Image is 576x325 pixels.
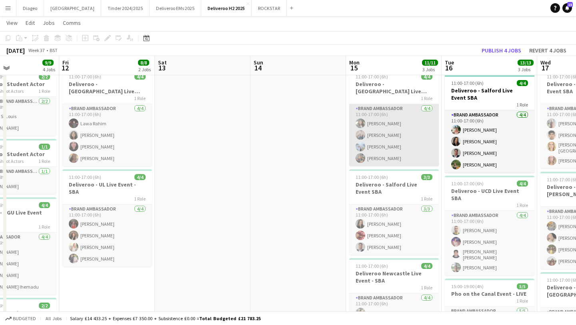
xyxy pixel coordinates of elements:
[13,316,36,321] span: Budgeted
[540,59,551,66] span: Wed
[445,59,454,66] span: Tue
[526,45,570,56] button: Revert 4 jobs
[516,298,528,304] span: 1 Role
[518,66,533,72] div: 3 Jobs
[349,104,439,166] app-card-role: Brand Ambassador4/411:00-17:00 (6h)[PERSON_NAME][PERSON_NAME][PERSON_NAME][PERSON_NAME]
[445,110,534,173] app-card-role: Brand Ambassador4/411:00-17:00 (6h)[PERSON_NAME][PERSON_NAME][PERSON_NAME][PERSON_NAME]
[422,60,438,66] span: 11/11
[40,18,58,28] a: Jobs
[252,0,287,16] button: ROCKSTAR
[69,74,101,80] span: 11:00-17:00 (6h)
[562,3,572,13] a: 15
[63,19,81,26] span: Comms
[451,80,484,86] span: 11:00-17:00 (6h)
[44,0,101,16] button: [GEOGRAPHIC_DATA]
[16,0,44,16] button: Diageo
[4,314,37,323] button: Budgeted
[517,80,528,86] span: 4/4
[517,283,528,289] span: 5/5
[101,0,150,16] button: Tinder 2024/2025
[134,74,146,80] span: 4/4
[38,224,50,230] span: 1 Role
[356,174,388,180] span: 11:00-17:00 (6h)
[567,2,573,7] span: 15
[517,181,528,187] span: 4/4
[134,196,146,202] span: 1 Role
[445,69,534,173] app-job-card: Updated11:00-17:00 (6h)4/4Deliveroo - Salford Live Event SBA1 RoleBrand Ambassador4/411:00-17:00 ...
[39,74,50,80] span: 2/2
[421,95,432,101] span: 1 Role
[252,63,263,72] span: 14
[349,80,439,95] h3: Deliveroo - [GEOGRAPHIC_DATA] Live Event SBA
[26,19,35,26] span: Edit
[199,315,261,321] span: Total Budgeted £21 783.25
[349,205,439,255] app-card-role: Brand Ambassador3/311:00-17:00 (6h)[PERSON_NAME][PERSON_NAME][PERSON_NAME]
[138,66,151,72] div: 2 Jobs
[349,59,360,66] span: Mon
[61,63,69,72] span: 12
[356,263,388,269] span: 11:00-17:00 (6h)
[422,66,438,72] div: 3 Jobs
[39,144,50,150] span: 1/1
[445,290,534,297] h3: Pho on the Canal Event - LIVE
[518,60,534,66] span: 13/13
[43,66,55,72] div: 4 Jobs
[451,283,484,289] span: 15:00-19:00 (4h)
[62,69,152,166] app-job-card: 11:00-17:00 (6h)4/4Deliveroo - [GEOGRAPHIC_DATA] Live Event SBA1 RoleBrand Ambassador4/411:00-17:...
[349,69,439,166] app-job-card: 11:00-17:00 (6h)4/4Deliveroo - [GEOGRAPHIC_DATA] Live Event SBA1 RoleBrand Ambassador4/411:00-17:...
[349,270,439,284] h3: Deliveroo Newcastle Live Event - SBA
[349,169,439,255] app-job-card: 11:00-17:00 (6h)3/3Deliveroo - Salford Live Event SBA1 RoleBrand Ambassador3/311:00-17:00 (6h)[PE...
[6,46,25,54] div: [DATE]
[421,174,432,180] span: 3/3
[69,174,101,180] span: 11:00-17:00 (6h)
[356,74,388,80] span: 11:00-17:00 (6h)
[421,285,432,291] span: 1 Role
[134,95,146,101] span: 1 Role
[39,202,50,208] span: 4/4
[42,60,54,66] span: 9/9
[3,18,21,28] a: View
[62,80,152,95] h3: Deliveroo - [GEOGRAPHIC_DATA] Live Event SBA
[516,202,528,208] span: 1 Role
[478,45,524,56] button: Publish 4 jobs
[451,181,484,187] span: 11:00-17:00 (6h)
[26,47,46,53] span: Week 37
[138,60,149,66] span: 8/8
[50,47,58,53] div: BST
[62,181,152,195] h3: Deliveroo - UL Live Event - SBA
[445,87,534,101] h3: Deliveroo - Salford Live Event SBA
[157,63,167,72] span: 13
[38,158,50,164] span: 1 Role
[39,303,50,309] span: 2/2
[44,315,63,321] span: All jobs
[62,59,69,66] span: Fri
[60,18,84,28] a: Comms
[150,0,201,16] button: Deliveroo EMs 2025
[445,176,534,275] app-job-card: 11:00-17:00 (6h)4/4Deliveroo - UCD Live Event SBA1 RoleBrand Ambassador4/411:00-17:00 (6h)[PERSON...
[38,88,50,94] span: 1 Role
[421,263,432,269] span: 4/4
[201,0,252,16] button: Deliveroo H2 2025
[43,19,55,26] span: Jobs
[134,174,146,180] span: 4/4
[254,59,263,66] span: Sun
[348,63,360,72] span: 15
[444,63,454,72] span: 16
[158,59,167,66] span: Sat
[62,205,152,267] app-card-role: Brand Ambassador4/411:00-17:00 (6h)[PERSON_NAME][PERSON_NAME][PERSON_NAME][PERSON_NAME]
[516,102,528,108] span: 1 Role
[445,211,534,275] app-card-role: Brand Ambassador4/411:00-17:00 (6h)[PERSON_NAME][PERSON_NAME][PERSON_NAME] [PERSON_NAME][PERSON_N...
[22,18,38,28] a: Edit
[421,74,432,80] span: 4/4
[445,187,534,202] h3: Deliveroo - UCD Live Event SBA
[349,181,439,195] h3: Deliveroo - Salford Live Event SBA
[70,315,261,321] div: Salary £14 433.25 + Expenses £7 350.00 + Subsistence £0.00 =
[62,169,152,267] app-job-card: 11:00-17:00 (6h)4/4Deliveroo - UL Live Event - SBA1 RoleBrand Ambassador4/411:00-17:00 (6h)[PERSO...
[421,196,432,202] span: 1 Role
